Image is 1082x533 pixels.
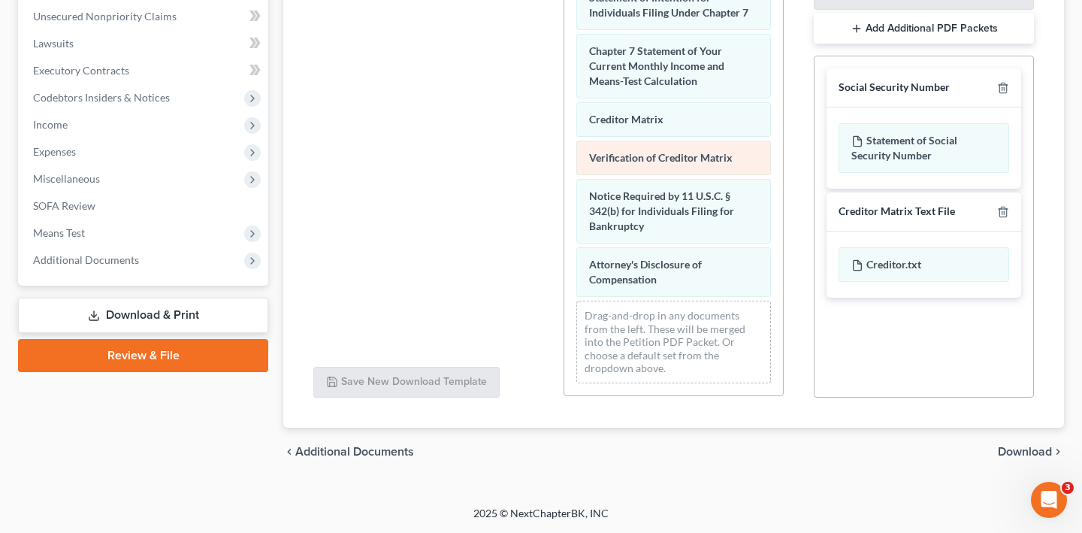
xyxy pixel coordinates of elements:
a: Lawsuits [21,30,268,57]
span: Executory Contracts [33,64,129,77]
i: chevron_left [283,446,295,458]
a: Unsecured Nonpriority Claims [21,3,268,30]
button: Add Additional PDF Packets [814,13,1034,44]
a: Executory Contracts [21,57,268,84]
div: Creditor.txt [839,247,1009,282]
span: 3 [1062,482,1074,494]
iframe: Intercom live chat [1031,482,1067,518]
div: Statement of Social Security Number [839,123,1009,173]
span: SOFA Review [33,199,95,212]
a: chevron_left Additional Documents [283,446,414,458]
span: Attorney's Disclosure of Compensation [589,258,702,286]
span: Download [998,446,1052,458]
div: 2025 © NextChapterBK, INC [113,506,969,533]
span: Verification of Creditor Matrix [589,151,733,164]
a: SOFA Review [21,192,268,220]
span: Income [33,118,68,131]
button: Save New Download Template [313,367,500,398]
span: Chapter 7 Statement of Your Current Monthly Income and Means-Test Calculation [589,44,724,87]
span: Expenses [33,145,76,158]
i: chevron_right [1052,446,1064,458]
a: Review & File [18,339,268,372]
span: Additional Documents [295,446,414,458]
div: Social Security Number [839,80,950,95]
button: Download chevron_right [998,446,1064,458]
span: Lawsuits [33,37,74,50]
span: Notice Required by 11 U.S.C. § 342(b) for Individuals Filing for Bankruptcy [589,189,734,232]
span: Unsecured Nonpriority Claims [33,10,177,23]
span: Miscellaneous [33,172,100,185]
a: Download & Print [18,298,268,333]
div: Drag-and-drop in any documents from the left. These will be merged into the Petition PDF Packet. ... [576,301,771,383]
span: Creditor Matrix [589,113,663,126]
div: Creditor Matrix Text File [839,204,955,219]
span: Means Test [33,226,85,239]
span: Additional Documents [33,253,139,266]
span: Codebtors Insiders & Notices [33,91,170,104]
